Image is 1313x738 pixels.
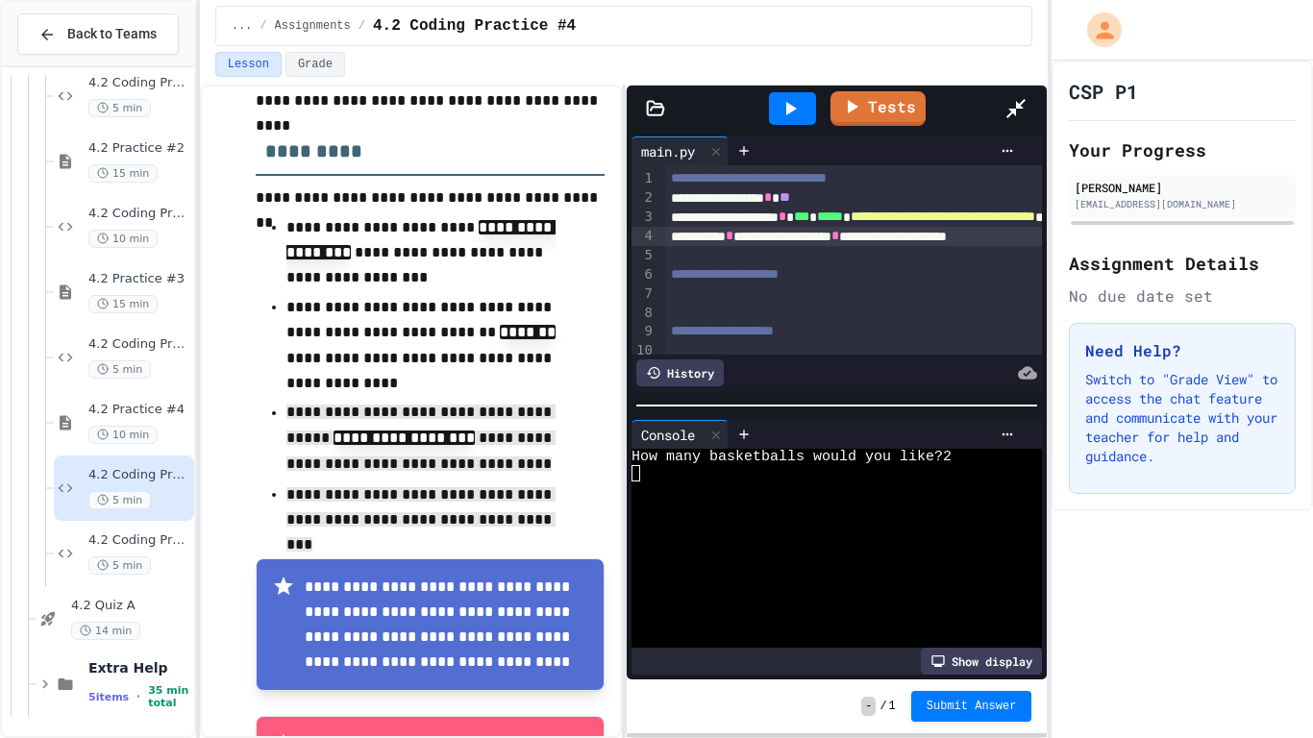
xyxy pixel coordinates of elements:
span: 15 min [88,295,158,313]
button: Lesson [215,52,282,77]
div: main.py [632,136,729,165]
span: 4.2 Coding Practice #5 [88,532,190,549]
h2: Assignment Details [1069,250,1296,277]
div: History [636,359,724,386]
span: / [359,18,365,34]
span: / [260,18,266,34]
h2: Your Progress [1069,136,1296,163]
span: - [861,697,876,716]
span: 10 min [88,230,158,248]
span: 4.2 Practice #2 [88,140,190,157]
div: 9 [632,322,656,341]
a: Tests [830,91,926,126]
span: 5 min [88,556,151,575]
span: 5 min [88,491,151,509]
span: 1 [889,699,896,714]
span: • [136,689,140,704]
span: 4.2 Coding Practice #1 [88,75,190,91]
div: 1 [632,169,656,188]
span: 14 min [71,622,140,640]
button: Back to Teams [17,13,179,55]
span: 4.2 Coding Practice #4 [88,467,190,483]
div: 3 [632,208,656,227]
span: 35 min total [148,684,190,709]
span: Submit Answer [927,699,1017,714]
h1: CSP P1 [1069,78,1138,105]
span: 15 min [88,164,158,183]
div: Console [632,425,705,445]
span: 5 min [88,360,151,379]
div: Console [632,420,729,449]
div: 4 [632,227,656,246]
span: 4.2 Coding Practice #4 [373,14,576,37]
span: 5 items [88,691,129,703]
span: Extra Help [88,659,190,676]
p: Switch to "Grade View" to access the chat feature and communicate with your teacher for help and ... [1085,370,1279,466]
h3: Need Help? [1085,339,1279,362]
div: main.py [632,141,705,161]
div: [EMAIL_ADDRESS][DOMAIN_NAME] [1075,197,1290,211]
button: Grade [285,52,345,77]
span: 10 min [88,426,158,444]
div: 7 [632,284,656,304]
span: / [879,699,886,714]
div: 8 [632,304,656,323]
span: Assignments [275,18,351,34]
span: 4.2 Coding Practice #3 [88,336,190,353]
div: Show display [921,648,1042,675]
span: 4.2 Coding Practice #2 [88,206,190,222]
span: ... [232,18,253,34]
button: Submit Answer [911,691,1032,722]
span: Back to Teams [67,24,157,44]
span: 4.2 Practice #3 [88,271,190,287]
div: No due date set [1069,284,1296,307]
div: 10 [632,341,656,360]
div: 5 [632,246,656,265]
div: My Account [1067,8,1127,52]
span: How many basketballs would you like?2 [632,449,952,465]
span: 4.2 Practice #4 [88,402,190,418]
div: 6 [632,265,656,284]
span: 4.2 Quiz A [71,598,190,614]
div: [PERSON_NAME] [1075,179,1290,196]
span: 5 min [88,99,151,117]
div: 2 [632,188,656,208]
